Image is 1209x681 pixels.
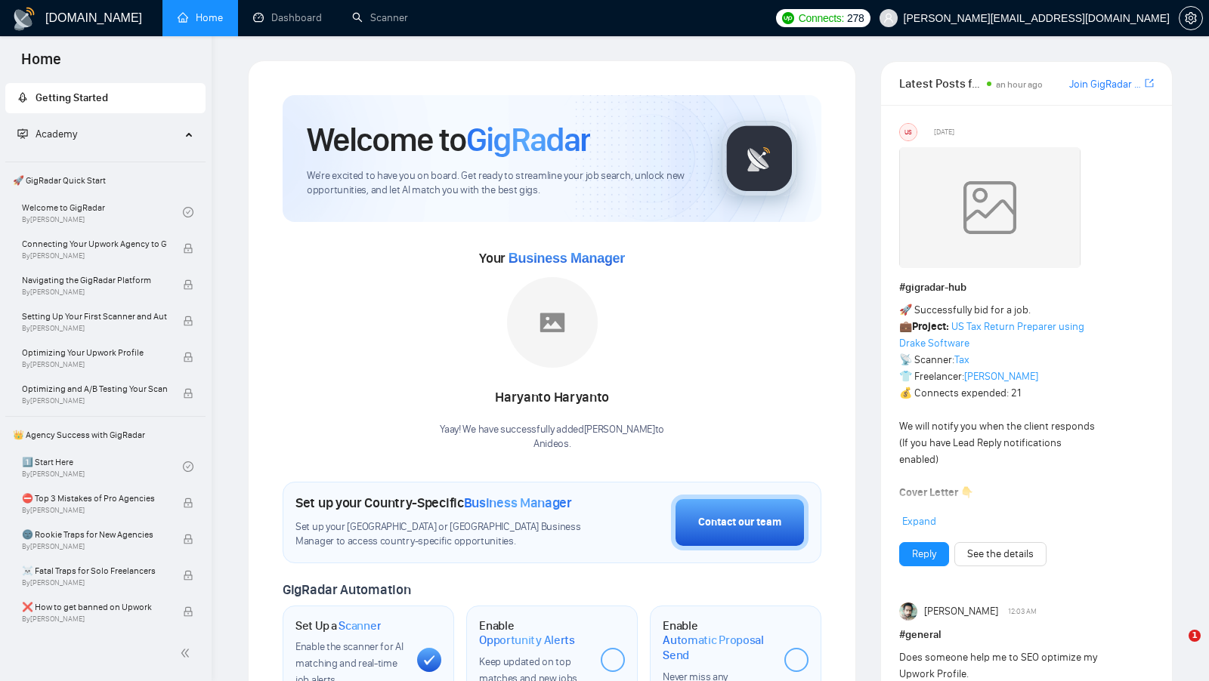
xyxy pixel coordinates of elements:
li: Getting Started [5,83,206,113]
span: By [PERSON_NAME] [22,288,167,297]
span: Optimizing Your Upwork Profile [22,345,167,360]
span: setting [1180,12,1202,24]
span: Academy [36,128,77,140]
h1: Set up your Country-Specific [295,495,572,511]
a: Tax [954,353,969,366]
img: weqQh+iSagEgQAAAABJRU5ErkJggg== [899,147,1081,268]
a: dashboardDashboard [253,11,322,24]
span: export [1145,77,1154,89]
span: By [PERSON_NAME] [22,615,167,624]
span: By [PERSON_NAME] [22,396,167,405]
span: Home [9,48,73,80]
div: Yaay! We have successfully added [PERSON_NAME] to [440,423,664,451]
button: Contact our team [671,495,809,550]
strong: Project: [912,320,949,333]
a: 1️⃣ Start HereBy[PERSON_NAME] [22,450,183,483]
span: check-circle [183,461,193,472]
span: Navigating the GigRadar Platform [22,273,167,288]
span: fund-projection-screen [17,128,28,139]
span: By [PERSON_NAME] [22,324,167,333]
span: check-circle [183,207,193,217]
a: searchScanner [352,11,408,24]
span: Latest Posts from the GigRadar Community [899,74,982,93]
strong: Cover Letter 👇 [899,486,973,499]
span: lock [183,606,193,617]
a: export [1145,76,1154,91]
span: Getting Started [36,91,108,104]
span: Academy [17,128,77,140]
span: lock [183,534,193,544]
button: setting [1179,6,1203,30]
span: Expand [902,515,936,528]
span: [DATE] [934,125,954,139]
span: lock [183,498,193,508]
span: lock [183,570,193,581]
span: Automatic Proposal Send [663,633,772,662]
a: [PERSON_NAME] [964,370,1038,383]
div: US [900,124,917,140]
span: lock [183,316,193,326]
span: Optimizing and A/B Testing Your Scanner for Better Results [22,381,167,396]
h1: Welcome to [307,119,590,160]
img: gigradar-logo.png [722,121,797,196]
span: Setting Up Your First Scanner and Auto-Bidder [22,309,167,324]
a: See the details [967,546,1034,562]
a: Join GigRadar Slack Community [1069,76,1142,93]
span: By [PERSON_NAME] [22,578,167,587]
span: lock [183,352,193,362]
span: Scanner [339,618,381,633]
span: Your [479,250,625,267]
span: Connects: [799,10,844,26]
span: Business Manager [509,251,625,266]
span: double-left [180,646,195,661]
span: Opportunity Alerts [479,633,575,648]
span: lock [183,279,193,290]
img: placeholder.png [507,277,598,368]
span: [PERSON_NAME] [924,603,998,620]
a: Welcome to GigRadarBy[PERSON_NAME] [22,196,183,229]
span: Business Manager [464,495,572,511]
span: user [883,13,894,23]
a: US Tax Return Preparer using Drake Software [899,320,1084,350]
a: homeHome [178,11,223,24]
span: 🚀 GigRadar Quick Start [7,165,204,196]
iframe: Intercom live chat [1158,630,1194,666]
span: GigRadar [466,119,590,160]
span: an hour ago [996,79,1043,90]
h1: Set Up a [295,618,381,633]
span: 278 [847,10,864,26]
p: Anideos . [440,437,664,451]
span: GigRadar Automation [283,581,410,598]
h1: Enable [479,618,589,648]
span: Set up your [GEOGRAPHIC_DATA] or [GEOGRAPHIC_DATA] Business Manager to access country-specific op... [295,520,595,549]
span: By [PERSON_NAME] [22,251,167,260]
img: upwork-logo.png [782,12,794,24]
div: Contact our team [698,514,781,531]
h1: # general [899,627,1154,643]
button: See the details [954,542,1047,566]
span: 👑 Agency Success with GigRadar [7,420,204,450]
span: By [PERSON_NAME] [22,542,167,551]
span: By [PERSON_NAME] [22,506,167,515]
img: Shuban Ali [899,602,917,621]
span: By [PERSON_NAME] [22,360,167,369]
span: 1 [1189,630,1201,642]
span: ☠️ Fatal Traps for Solo Freelancers [22,563,167,578]
span: rocket [17,92,28,103]
span: lock [183,388,193,399]
span: ⛔ Top 3 Mistakes of Pro Agencies [22,491,167,506]
h1: # gigradar-hub [899,279,1154,296]
div: Haryanto Haryanto [440,385,664,411]
span: We're excited to have you on board. Get ready to streamline your job search, unlock new opportuni... [307,169,697,198]
a: setting [1179,12,1203,24]
span: 12:03 AM [1008,605,1037,618]
button: Reply [899,542,949,566]
img: logo [12,7,36,31]
span: ❌ How to get banned on Upwork [22,599,167,615]
span: Connecting Your Upwork Agency to GigRadar [22,236,167,251]
h1: Enable [663,618,772,663]
a: Reply [912,546,936,562]
span: 🌚 Rookie Traps for New Agencies [22,527,167,542]
span: lock [183,243,193,254]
